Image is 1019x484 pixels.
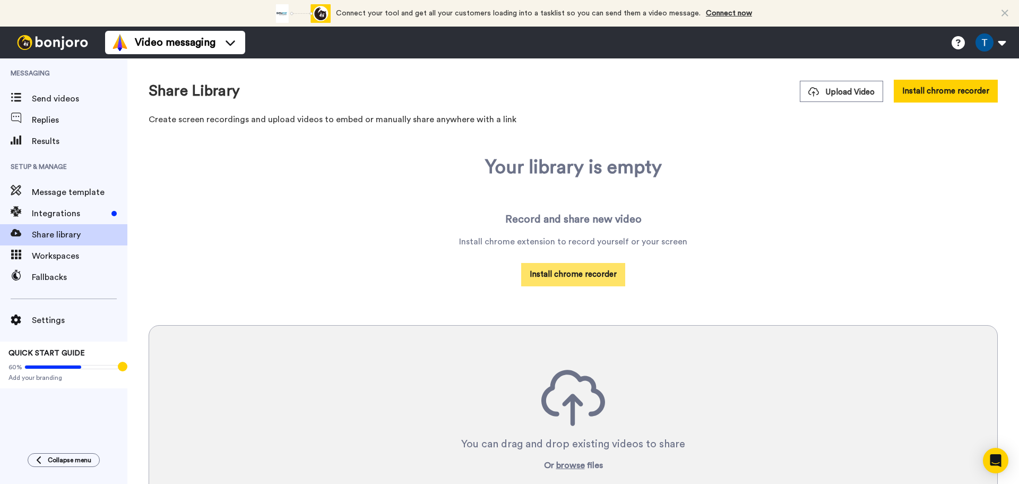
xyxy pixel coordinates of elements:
[32,228,127,241] span: Share library
[983,448,1008,473] div: Open Intercom Messenger
[149,113,998,126] p: Create screen recordings and upload videos to embed or manually share anywhere with a link
[8,350,85,357] span: QUICK START GUIDE
[461,437,685,452] div: You can drag and drop existing videos to share
[32,271,127,284] span: Fallbacks
[544,459,603,472] p: Or files
[135,35,215,50] span: Video messaging
[8,373,119,382] span: Add your branding
[272,4,331,23] div: animation
[32,314,127,327] span: Settings
[521,263,625,286] button: Install chrome recorder
[118,362,127,371] div: Tooltip anchor
[32,114,127,126] span: Replies
[32,92,127,105] span: Send videos
[32,135,127,148] span: Results
[505,212,642,227] div: Record and share new video
[706,10,752,17] a: Connect now
[459,235,687,248] div: Install chrome extension to record yourself or your screen
[808,87,875,98] span: Upload Video
[336,10,701,17] span: Connect your tool and get all your customers loading into a tasklist so you can send them a video...
[13,35,92,50] img: bj-logo-header-white.svg
[28,453,100,467] button: Collapse menu
[800,81,883,102] button: Upload Video
[32,250,127,262] span: Workspaces
[48,456,91,464] span: Collapse menu
[8,363,22,371] span: 60%
[556,459,585,472] button: browse
[485,157,662,178] div: Your library is empty
[149,83,240,99] h1: Share Library
[894,80,998,103] button: Install chrome recorder
[32,207,107,220] span: Integrations
[32,186,127,199] span: Message template
[111,34,128,51] img: vm-color.svg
